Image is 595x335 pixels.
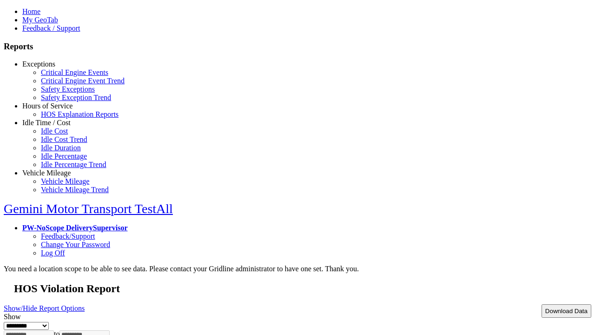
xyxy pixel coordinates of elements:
[4,41,591,52] h3: Reports
[22,24,80,32] a: Feedback / Support
[22,102,73,110] a: Hours of Service
[4,313,20,321] label: Show
[41,177,89,185] a: Vehicle Mileage
[22,7,40,15] a: Home
[4,302,85,315] a: Show/Hide Report Options
[542,304,591,318] button: Download Data
[14,282,591,295] h2: HOS Violation Report
[4,265,591,273] div: You need a location scope to be able to see data. Please contact your Gridline administrator to h...
[41,144,81,152] a: Idle Duration
[41,68,108,76] a: Critical Engine Events
[41,241,110,248] a: Change Your Password
[4,201,173,216] a: Gemini Motor Transport TestAll
[41,152,87,160] a: Idle Percentage
[41,135,87,143] a: Idle Cost Trend
[41,249,65,257] a: Log Off
[22,224,127,232] a: PW-NoScope DeliverySupervisor
[41,161,106,168] a: Idle Percentage Trend
[22,169,71,177] a: Vehicle Mileage
[41,94,111,101] a: Safety Exception Trend
[22,16,58,24] a: My GeoTab
[41,77,125,85] a: Critical Engine Event Trend
[22,60,55,68] a: Exceptions
[41,110,119,118] a: HOS Explanation Reports
[41,85,95,93] a: Safety Exceptions
[41,186,109,194] a: Vehicle Mileage Trend
[41,127,68,135] a: Idle Cost
[22,119,71,127] a: Idle Time / Cost
[41,232,95,240] a: Feedback/Support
